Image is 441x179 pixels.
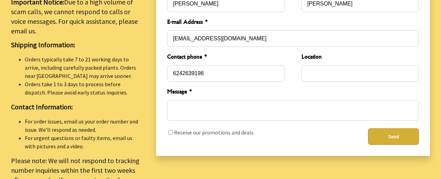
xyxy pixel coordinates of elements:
span: Message * [167,87,419,97]
li: For order issues, email us your order number and issue. We’ll respond as needed. [25,117,140,134]
button: Send [368,128,419,145]
li: Orders typically take 7 to 21 working days to arrive, including carefully packed plants. Orders n... [25,55,140,80]
span: E-mail Address * [167,18,419,28]
strong: Contact Information: [11,102,73,111]
input: Location [301,65,419,82]
span: Location [301,52,419,62]
strong: Shipping Information: [11,40,75,49]
input: E-mail Address * [167,30,419,47]
span: Contact phone * [167,52,285,62]
li: For urgent questions or faulty items, email us with pictures and a video. [25,134,140,150]
label: Receive our promotions and deals [174,129,254,136]
textarea: Message * [167,100,419,121]
li: Orders take 1 to 3 days to process before dispatch. Please avoid early status inquiries. [25,80,140,97]
input: Contact phone * [167,65,285,82]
